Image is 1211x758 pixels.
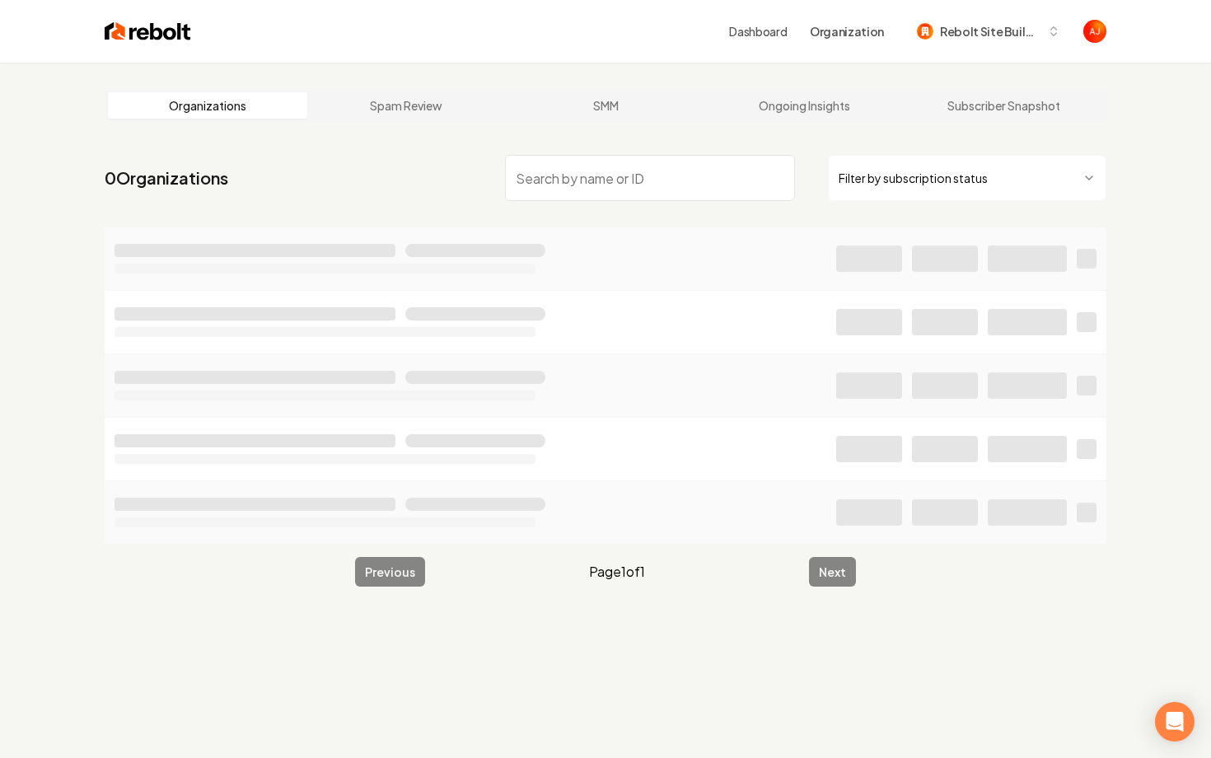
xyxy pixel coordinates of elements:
a: Subscriber Snapshot [904,92,1103,119]
a: Dashboard [729,23,787,40]
img: Rebolt Site Builder [917,23,933,40]
img: Austin Jellison [1083,20,1106,43]
button: Open user button [1083,20,1106,43]
a: SMM [506,92,705,119]
img: Rebolt Logo [105,20,191,43]
a: Organizations [108,92,307,119]
a: Spam Review [307,92,507,119]
span: Rebolt Site Builder [940,23,1040,40]
a: Ongoing Insights [705,92,905,119]
span: Page 1 of 1 [589,562,645,582]
button: Organization [800,16,894,46]
a: 0Organizations [105,166,228,189]
input: Search by name or ID [505,155,795,201]
div: Open Intercom Messenger [1155,702,1195,742]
